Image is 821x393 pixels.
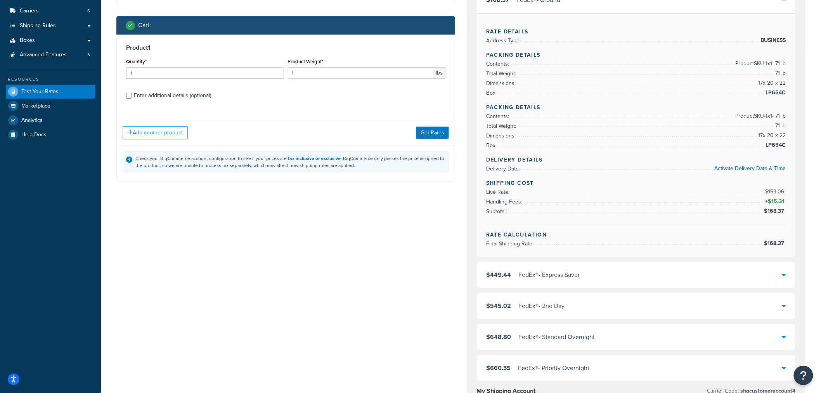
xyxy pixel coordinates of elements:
input: 0.00 [288,67,434,79]
h4: Rate Details [486,28,786,36]
span: Advanced Features [20,52,67,58]
li: Advanced Features [6,48,95,62]
span: Dimensions: [486,132,518,140]
label: Product Weight* [288,59,324,64]
span: Address Type: [486,37,523,45]
span: $168.37 [764,239,786,247]
h4: Packing Details [486,103,786,111]
span: Product SKU-1 x 1 - 71 lb [734,111,786,121]
a: Test Your Rates [6,85,95,99]
span: LP654C [764,141,786,150]
h4: Rate Calculation [486,231,786,239]
span: Contents: [486,60,511,68]
span: Test Your Rates [21,89,59,95]
span: Product SKU-1 x 1 - 71 lb [734,59,786,68]
span: + [764,197,786,206]
span: Subtotal: [486,207,509,216]
span: 71 lb [774,69,786,78]
button: Open Resource Center [794,366,813,385]
div: FedEx® - Express Saver [518,270,580,280]
span: Final Shipping Rate: [486,240,535,248]
li: Carriers [6,4,95,18]
input: Enter additional details (optional) [126,93,132,99]
span: Marketplace [21,103,50,110]
label: Quantity* [126,59,147,64]
span: Boxes [20,37,35,44]
h4: Packing Details [486,51,786,59]
span: LP654C [764,88,786,97]
a: Carriers6 [6,4,95,18]
a: Shipping Rules [6,19,95,33]
span: 6 [87,8,90,14]
span: Handling Fees: [486,198,524,206]
span: Live Rate: [486,188,511,196]
span: Box: [486,141,499,150]
span: Box: [486,89,499,97]
a: Marketplace [6,99,95,113]
span: $168.37 [764,207,786,215]
span: $545.02 [486,301,511,310]
span: Total Weight: [486,70,518,78]
div: FedEx® - Priority Overnight [518,363,589,374]
h4: Shipping Cost [486,179,786,187]
span: $153.06 [765,188,786,196]
button: Add another product [123,126,188,139]
a: Advanced Features3 [6,48,95,62]
span: Delivery Date: [486,165,522,173]
span: $15.31 [768,197,786,205]
a: Activate Delivery Date & Time [715,164,786,172]
span: Contents: [486,112,511,120]
button: Get Rates [416,127,449,139]
span: Dimensions: [486,79,518,87]
div: FedEx® - 2nd Day [518,301,565,311]
span: 17 x 20 x 22 [757,131,786,140]
h2: Cart : [138,22,151,29]
a: Boxes [6,33,95,48]
span: $660.35 [486,363,511,372]
div: Check your BigCommerce account configuration to see if your prices are . BigCommerce only passes ... [135,155,445,169]
h3: Product 1 [126,44,445,52]
div: Enter additional details (optional) [134,90,211,101]
span: Carriers [20,8,39,14]
span: lbs [433,67,445,79]
span: $449.44 [486,270,511,279]
span: Help Docs [21,132,47,138]
span: 3 [87,52,90,58]
a: Analytics [6,113,95,127]
h4: Delivery Details [486,156,786,164]
span: BUSINESS [759,36,786,45]
a: tax inclusive or exclusive [288,155,341,162]
a: Help Docs [6,128,95,142]
span: 17 x 20 x 22 [757,78,786,88]
span: $648.80 [486,332,511,341]
span: 71 lb [774,121,786,130]
div: FedEx® - Standard Overnight [518,332,595,343]
span: Analytics [21,117,43,124]
input: 0 [126,67,284,79]
span: Shipping Rules [20,23,56,29]
div: Resources [6,76,95,83]
span: Total Weight: [486,122,518,130]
